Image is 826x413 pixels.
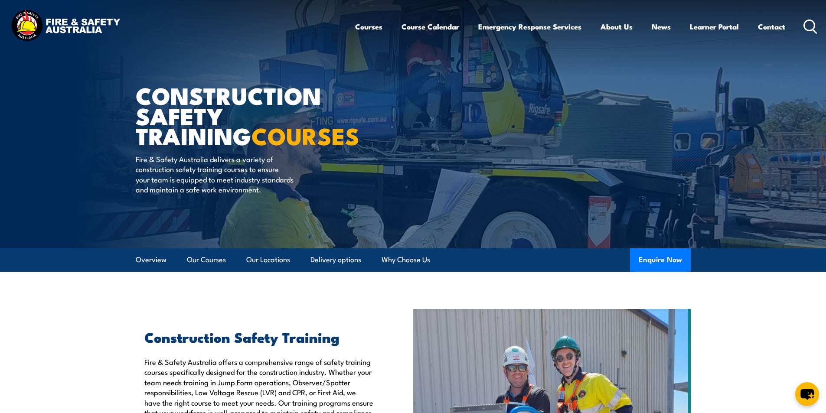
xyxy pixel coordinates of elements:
h2: Construction Safety Training [144,331,373,343]
h1: CONSTRUCTION SAFETY TRAINING [136,85,350,146]
a: Learner Portal [690,15,739,38]
a: Courses [355,15,382,38]
a: About Us [601,15,633,38]
a: Overview [136,248,167,271]
p: Fire & Safety Australia delivers a variety of construction safety training courses to ensure your... [136,154,294,195]
button: Enquire Now [630,248,691,272]
a: Our Courses [187,248,226,271]
a: Contact [758,15,785,38]
a: Emergency Response Services [478,15,581,38]
button: chat-button [795,382,819,406]
a: Why Choose Us [382,248,430,271]
a: Delivery options [310,248,361,271]
a: News [652,15,671,38]
a: Course Calendar [402,15,459,38]
a: Our Locations [246,248,290,271]
strong: COURSES [251,117,359,153]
